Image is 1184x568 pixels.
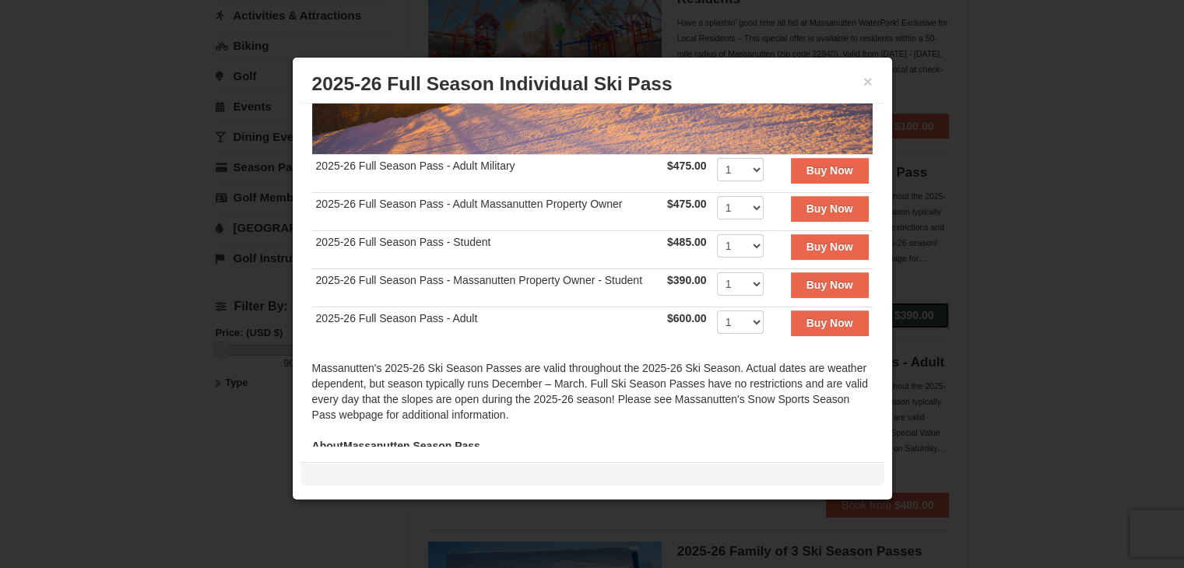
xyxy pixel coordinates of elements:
[806,164,853,177] strong: Buy Now
[667,198,707,210] strong: $475.00
[791,158,869,183] button: Buy Now
[667,274,707,286] strong: $390.00
[806,202,853,215] strong: Buy Now
[312,440,480,452] strong: Massanutten Season Pass
[312,440,343,452] span: About
[791,272,869,297] button: Buy Now
[312,307,663,345] td: 2025-26 Full Season Pass - Adult
[312,360,873,438] div: Massanutten's 2025-26 Ski Season Passes are valid throughout the 2025-26 Ski Season. Actual dates...
[791,310,869,335] button: Buy Now
[312,155,663,193] td: 2025-26 Full Season Pass - Adult Military
[312,231,663,269] td: 2025-26 Full Season Pass - Student
[791,196,869,221] button: Buy Now
[806,279,853,291] strong: Buy Now
[667,312,707,324] strong: $600.00
[312,438,873,485] div: Excellent Value! Our WaterPark, Ski, and Bike Park Season passes are the perfect way to keep your...
[312,193,663,231] td: 2025-26 Full Season Pass - Adult Massanutten Property Owner
[312,72,873,96] h3: 2025-26 Full Season Individual Ski Pass
[667,160,707,172] strong: $475.00
[863,74,873,89] button: ×
[806,317,853,329] strong: Buy Now
[312,269,663,307] td: 2025-26 Full Season Pass - Massanutten Property Owner - Student
[667,236,707,248] strong: $485.00
[806,240,853,253] strong: Buy Now
[791,234,869,259] button: Buy Now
